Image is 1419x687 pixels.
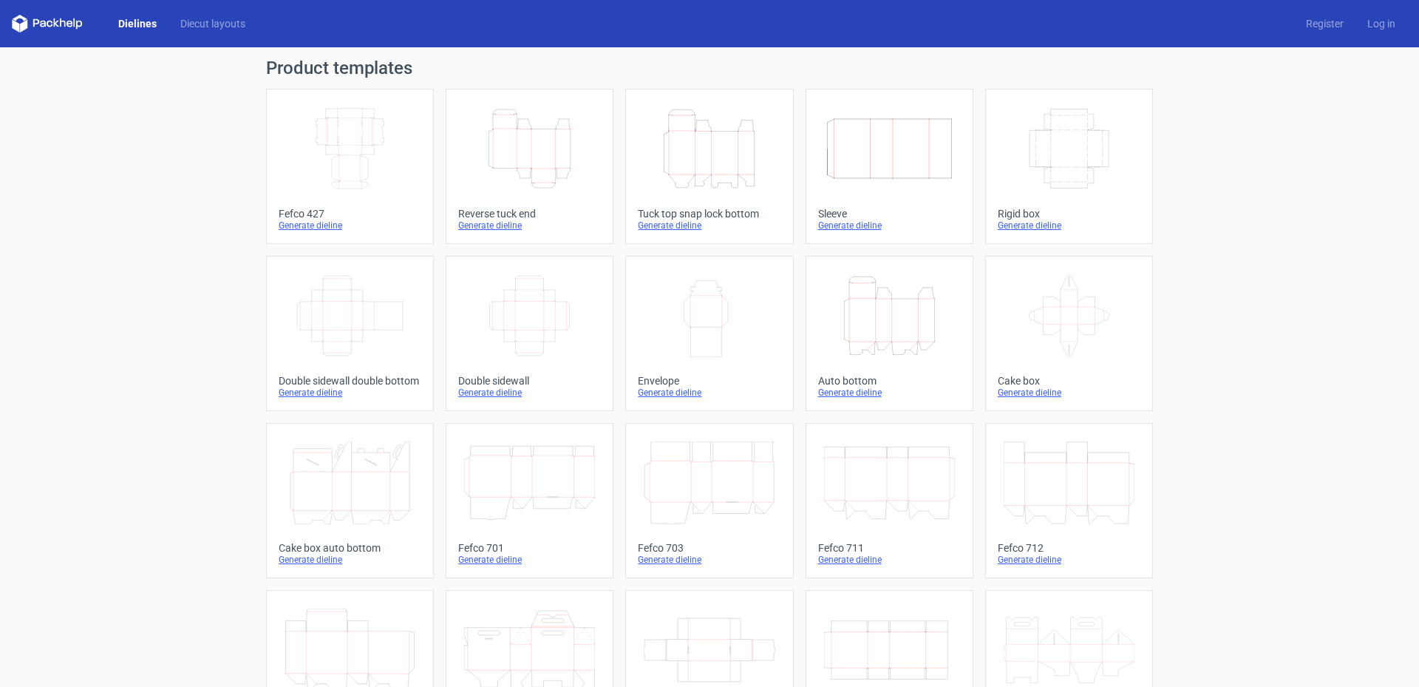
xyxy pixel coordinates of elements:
[458,208,601,220] div: Reverse tuck end
[458,375,601,387] div: Double sidewall
[446,256,613,411] a: Double sidewallGenerate dieline
[266,59,1153,77] h1: Product templates
[1355,16,1407,31] a: Log in
[279,208,421,220] div: Fefco 427
[446,423,613,578] a: Fefco 701Generate dieline
[1294,16,1355,31] a: Register
[458,542,601,554] div: Fefco 701
[279,387,421,399] div: Generate dieline
[638,387,780,399] div: Generate dieline
[625,423,793,578] a: Fefco 703Generate dieline
[818,375,961,387] div: Auto bottom
[266,423,434,578] a: Cake box auto bottomGenerate dieline
[638,208,780,220] div: Tuck top snap lock bottom
[806,423,973,578] a: Fefco 711Generate dieline
[106,16,169,31] a: Dielines
[638,554,780,566] div: Generate dieline
[446,89,613,244] a: Reverse tuck endGenerate dieline
[458,554,601,566] div: Generate dieline
[818,387,961,399] div: Generate dieline
[998,375,1140,387] div: Cake box
[998,542,1140,554] div: Fefco 712
[818,208,961,220] div: Sleeve
[985,89,1153,244] a: Rigid boxGenerate dieline
[458,387,601,399] div: Generate dieline
[818,220,961,231] div: Generate dieline
[266,256,434,411] a: Double sidewall double bottomGenerate dieline
[279,220,421,231] div: Generate dieline
[985,423,1153,578] a: Fefco 712Generate dieline
[998,220,1140,231] div: Generate dieline
[279,554,421,566] div: Generate dieline
[625,256,793,411] a: EnvelopeGenerate dieline
[625,89,793,244] a: Tuck top snap lock bottomGenerate dieline
[169,16,257,31] a: Diecut layouts
[266,89,434,244] a: Fefco 427Generate dieline
[458,220,601,231] div: Generate dieline
[638,542,780,554] div: Fefco 703
[806,89,973,244] a: SleeveGenerate dieline
[806,256,973,411] a: Auto bottomGenerate dieline
[998,554,1140,566] div: Generate dieline
[998,387,1140,399] div: Generate dieline
[818,542,961,554] div: Fefco 711
[985,256,1153,411] a: Cake boxGenerate dieline
[638,220,780,231] div: Generate dieline
[279,542,421,554] div: Cake box auto bottom
[279,375,421,387] div: Double sidewall double bottom
[638,375,780,387] div: Envelope
[998,208,1140,220] div: Rigid box
[818,554,961,566] div: Generate dieline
